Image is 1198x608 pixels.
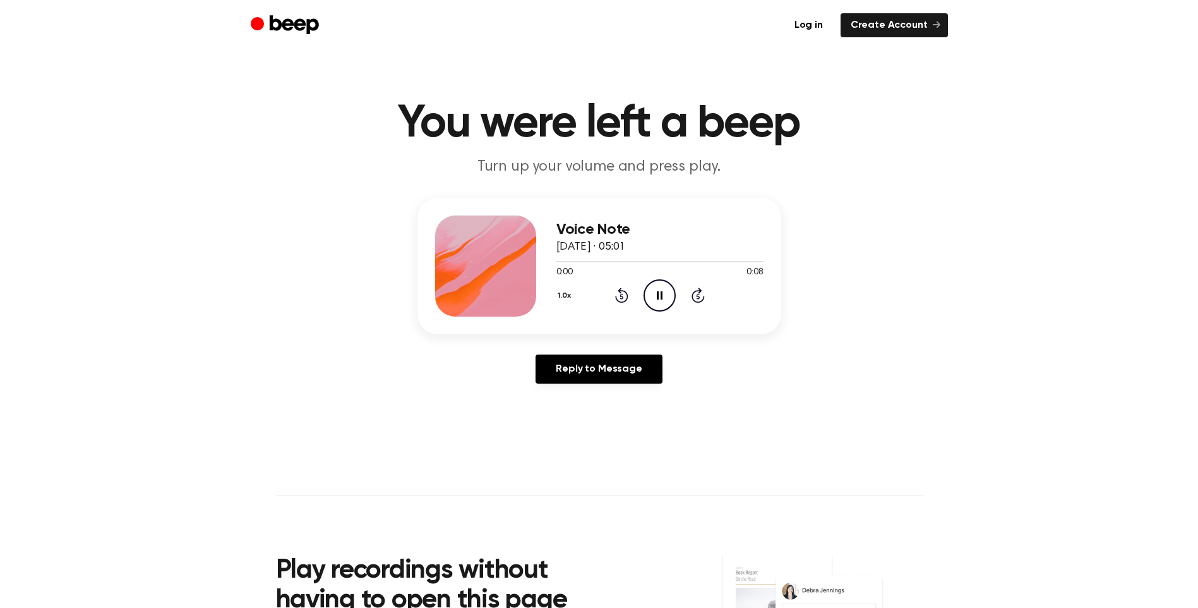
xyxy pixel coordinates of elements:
span: [DATE] · 05:01 [556,241,626,253]
span: 0:00 [556,266,573,279]
button: 1.0x [556,285,576,307]
a: Create Account [841,13,948,37]
a: Log in [784,13,833,37]
a: Reply to Message [536,355,662,384]
span: 0:08 [746,266,763,279]
h3: Voice Note [556,221,764,238]
a: Beep [251,13,322,38]
h1: You were left a beep [276,101,923,147]
p: Turn up your volume and press play. [357,157,842,178]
